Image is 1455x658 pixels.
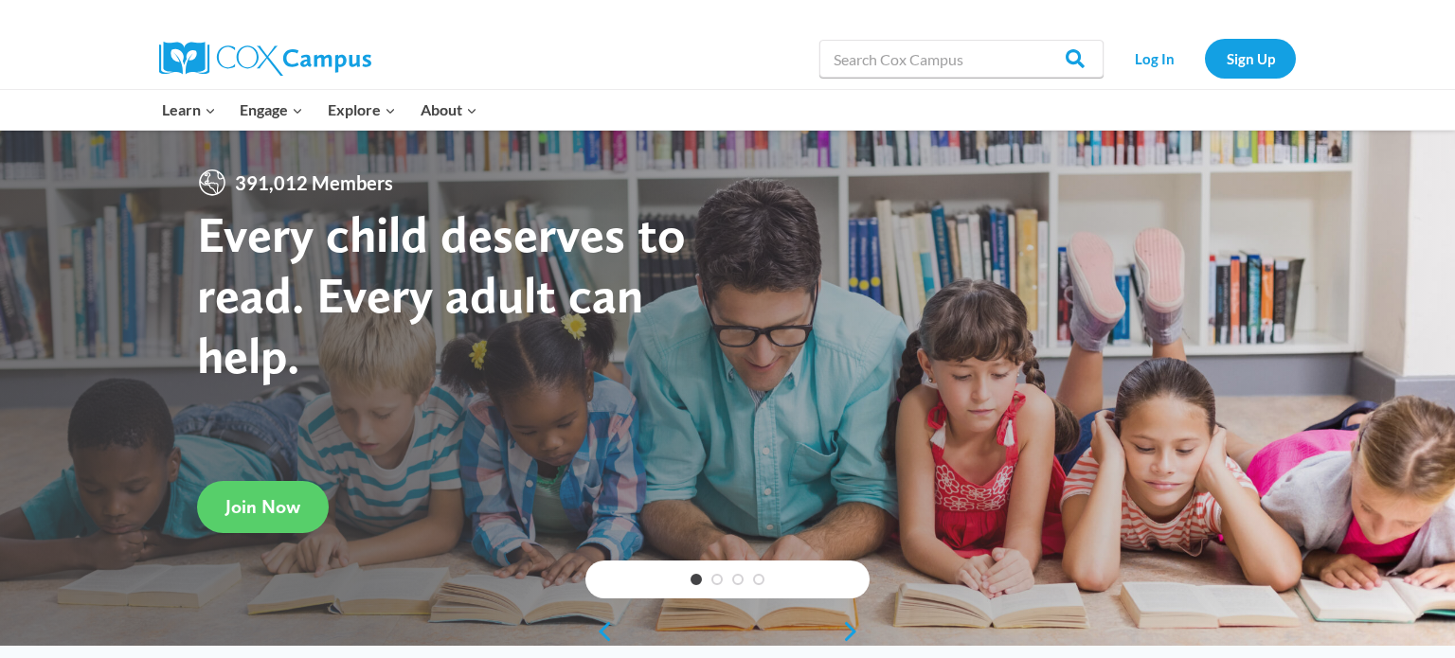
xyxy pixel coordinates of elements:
span: Join Now [225,495,300,518]
a: Sign Up [1205,39,1296,78]
a: 3 [732,574,744,585]
strong: Every child deserves to read. Every adult can help. [197,204,686,384]
nav: Secondary Navigation [1113,39,1296,78]
span: Engage [240,98,303,122]
input: Search Cox Campus [819,40,1104,78]
a: Join Now [197,481,329,533]
img: Cox Campus [159,42,371,76]
span: 391,012 Members [227,168,401,198]
a: 1 [691,574,702,585]
a: 4 [753,574,764,585]
a: 2 [711,574,723,585]
a: next [841,620,870,643]
nav: Primary Navigation [150,90,489,130]
span: Learn [162,98,216,122]
span: Explore [328,98,396,122]
a: previous [585,620,614,643]
span: About [421,98,477,122]
div: content slider buttons [585,613,870,650]
a: Log In [1113,39,1195,78]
